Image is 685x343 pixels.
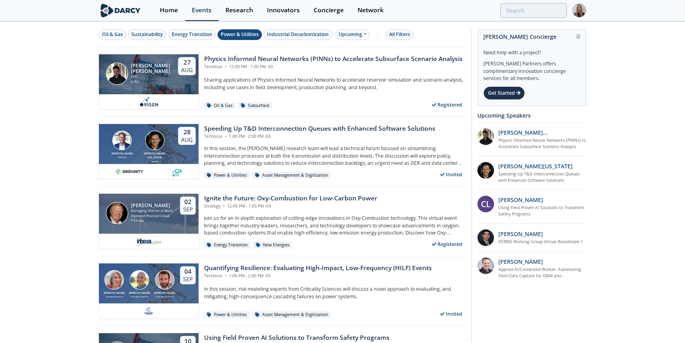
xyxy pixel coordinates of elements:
[99,124,466,179] a: Brian Fitzsimons [PERSON_NAME] GridUnity Luigi Montana [PERSON_NAME][US_STATE] envelio 28 Aug Spe...
[221,31,259,38] div: Power & Utilities
[498,196,543,204] p: [PERSON_NAME]
[477,162,494,179] img: 1b183925-147f-4a47-82c9-16eeeed5003c
[131,203,173,208] div: [PERSON_NAME]
[218,29,262,40] button: Power & Utilities
[500,3,567,18] input: Advanced Search
[112,131,132,150] img: Brian Fitzsimons
[576,34,581,39] img: information.svg
[437,309,466,319] div: Invited
[204,124,435,133] div: Speeding Up T&D Interconnection Queues with Enhanced Software Solutions
[106,202,128,224] img: Patrick Imeson
[204,215,466,236] p: Join us for an in-depth exploration of cutting-edge innovations in Oxy-Combustion technology. Thi...
[181,136,193,143] div: Aug
[386,29,413,40] button: All Filters
[204,333,390,343] div: Using Field Proven AI Solutions to Transform Safety Programs
[102,31,123,38] div: Oil & Gas
[142,160,167,163] div: envelio
[104,270,124,290] img: Susan Ginsburg
[131,208,173,218] div: Managing Director at Black Diamond Financial Group
[314,7,344,13] div: Concierge
[572,4,586,17] img: Profile
[204,286,466,300] p: In this session, risk modeling experts from Criticality Sciences will discuss a novel approach to...
[183,206,193,213] div: Sep
[181,59,193,67] div: 27
[99,263,466,319] a: Susan Ginsburg [PERSON_NAME] Criticality Sciences Ben Ruddell [PERSON_NAME] Criticality Sciences ...
[437,170,466,179] div: Invited
[131,63,171,74] div: [PERSON_NAME] [PERSON_NAME]
[252,172,331,179] div: Asset Management & Digitization
[183,268,193,276] div: 04
[192,7,212,13] div: Events
[181,67,193,74] div: Aug
[498,230,543,238] p: [PERSON_NAME]
[106,63,128,85] img: Ruben Rodriguez Torrado
[267,7,300,13] div: Innovators
[477,229,494,246] img: 47e0ea7c-5f2f-49e4-bf12-0fca942f69fc
[127,295,152,298] div: Criticality Sciences
[204,242,250,249] div: Energy Transition
[498,162,573,170] p: [PERSON_NAME][US_STATE]
[183,198,193,206] div: 02
[152,291,177,295] div: [PERSON_NAME]
[204,54,463,64] div: Physics Informed Neural Networks (PINNs) to Accelerate Subsurface Scenario Analysis
[252,311,331,318] div: Asset Management & Digitization
[155,270,174,290] img: Ross Dakin
[137,97,161,107] img: origen.ai.png
[498,239,583,245] a: DERMS Working Group Virtual Roundtable 1
[204,203,377,210] div: Strategy 12:00 PM - 1:00 PM -03
[483,56,580,82] div: [PERSON_NAME] Partners offers complimentary innovation concierge services for all members.
[115,167,143,176] img: 10e008b0-193f-493d-a134-a0520e334597
[131,218,173,223] div: ITEA spa
[483,44,580,56] div: Need help with a project?
[223,64,228,69] span: •
[204,64,463,70] div: Technical 12:00 PM - 1:00 PM -03
[498,128,587,137] p: [PERSON_NAME] [PERSON_NAME]
[483,86,525,100] div: Get Started
[204,133,435,140] div: Technical 1:00 PM - 2:00 PM -03
[127,291,152,295] div: [PERSON_NAME]
[358,7,384,13] div: Network
[221,203,226,209] span: •
[498,137,587,150] a: Physics Informed Neural Networks (PINNs) to Accelerate Subsurface Scenario Analysis
[128,29,166,40] button: Sustainability
[204,263,432,273] div: Quantifying Resilience: Evaluating High-Impact, Low-Frequency (HILF) Events
[110,152,134,156] div: [PERSON_NAME]
[477,128,494,145] img: 20112e9a-1f67-404a-878c-a26f1c79f5da
[102,295,127,298] div: Criticality Sciences
[223,273,228,278] span: •
[183,276,193,283] div: Sep
[477,257,494,274] img: 257d1208-f7de-4aa6-9675-f79dcebd2004
[110,156,134,159] div: GridUnity
[99,29,126,40] button: Oil & Gas
[172,167,182,176] img: 336b6de1-6040-4323-9c13-5718d9811639
[99,54,466,110] a: Ruben Rodriguez Torrado [PERSON_NAME] [PERSON_NAME] CEO [URL] 27 Aug Physics Informed Neural Netw...
[131,74,171,79] div: CEO
[264,29,332,40] button: Industrial Decarbonization
[498,267,587,279] a: Applied AI/Connected Worker: Automating Field Data Capture for O&M and Construction
[204,194,377,203] div: Ignite the Future: Oxy-Combustion for Low-Carbon Power
[181,128,193,136] div: 28
[483,30,580,44] div: [PERSON_NAME] Concierge
[144,306,154,316] img: f59c13b7-8146-4c0f-b540-69d0cf6e4c34
[204,76,466,91] p: Sharing applications of Physics Informed Neural Networks to accelerate reservoir simulation and s...
[498,171,587,184] a: Speeding Up T&D Interconnection Queues with Enhanced Software Solutions
[160,7,178,13] div: Home
[99,194,466,249] a: Patrick Imeson [PERSON_NAME] Managing Director at Black Diamond Financial Group ITEA spa 02 Sep I...
[253,242,292,249] div: New Energies
[130,270,149,290] img: Ben Ruddell
[142,152,167,160] div: [PERSON_NAME][US_STATE]
[168,29,216,40] button: Energy Transition
[152,295,177,298] div: Criticality Sciences
[204,102,235,109] div: Oil & Gas
[389,31,410,38] div: All Filters
[223,133,228,139] span: •
[238,102,272,109] div: Subsurface
[135,236,163,246] img: e2203200-5b7a-4eed-a60e-128142053302
[204,311,250,318] div: Power & Utilities
[429,100,466,110] div: Registered
[204,172,250,179] div: Power & Utilities
[99,4,142,17] img: logo-wide.svg
[429,239,466,249] div: Registered
[267,31,329,38] div: Industrial Decarbonization
[335,29,370,40] div: Upcoming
